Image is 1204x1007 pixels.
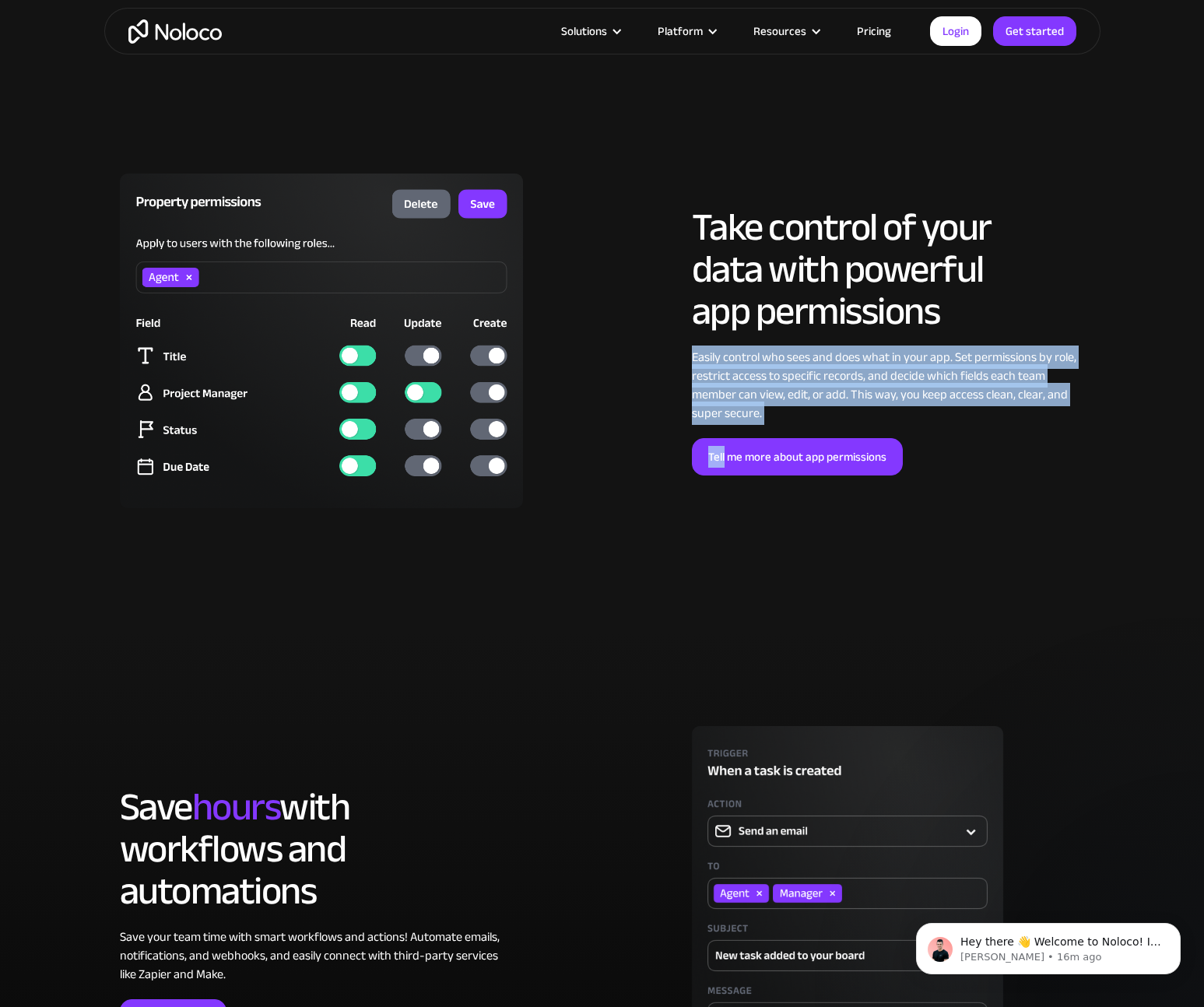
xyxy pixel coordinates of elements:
a: Get started [993,16,1076,46]
h2: Take control of your data with powerful app permissions [692,206,1085,332]
div: Resources [734,21,837,41]
div: Resources [753,21,806,41]
a: Pricing [837,21,911,41]
div: Easily control who sees and does what in your app. Set permissions by role, restrict access to sp... [692,348,1085,423]
a: home [128,19,222,44]
div: Platform [638,21,734,41]
div: Save your team time with smart workflows and actions! Automate emails, notifications, and webhook... [120,928,513,984]
div: Solutions [561,21,607,41]
a: Login [930,16,981,46]
div: Solutions [542,21,638,41]
iframe: Intercom notifications message [893,890,1204,999]
div: Platform [658,21,703,41]
a: Tell me more about app permissions [692,438,903,475]
span: hours [192,770,280,844]
h2: Save with workflows and automations [120,786,513,912]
